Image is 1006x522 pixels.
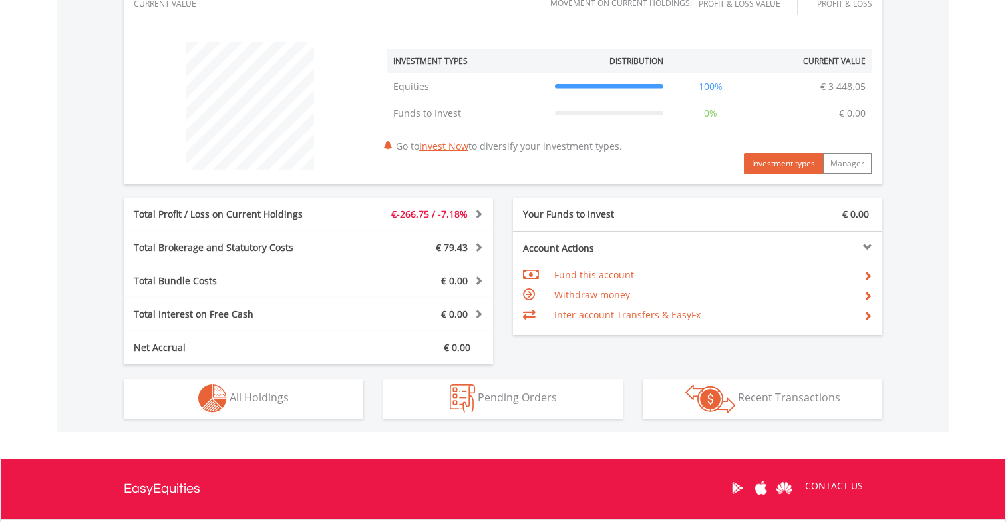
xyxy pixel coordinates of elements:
[796,467,872,505] a: CONTACT US
[609,55,663,67] div: Distribution
[670,100,751,127] td: 0%
[450,384,475,413] img: pending_instructions-wht.png
[383,379,623,419] button: Pending Orders
[124,459,200,519] a: EasyEquities
[513,208,698,221] div: Your Funds to Invest
[387,73,548,100] td: Equities
[478,390,557,405] span: Pending Orders
[444,341,470,354] span: € 0.00
[419,140,468,152] a: Invest Now
[751,49,872,73] th: Current Value
[643,379,882,419] button: Recent Transactions
[685,384,735,413] img: transactions-zar-wht.png
[198,384,227,413] img: holdings-wht.png
[230,390,289,405] span: All Holdings
[832,100,872,127] td: € 0.00
[726,467,749,509] a: Google Play
[744,153,823,174] button: Investment types
[749,467,772,509] a: Apple
[391,208,468,220] span: €-266.75 / -7.18%
[124,341,339,354] div: Net Accrual
[441,274,468,287] span: € 0.00
[738,390,840,405] span: Recent Transactions
[554,285,853,305] td: Withdraw money
[554,265,853,285] td: Fund this account
[772,467,796,509] a: Huawei
[842,208,869,220] span: € 0.00
[436,241,468,254] span: € 79.43
[822,153,872,174] button: Manager
[441,308,468,320] span: € 0.00
[554,305,853,325] td: Inter-account Transfers & EasyFx
[513,242,698,255] div: Account Actions
[124,379,363,419] button: All Holdings
[124,208,339,221] div: Total Profit / Loss on Current Holdings
[387,100,548,127] td: Funds to Invest
[670,73,751,100] td: 100%
[124,241,339,254] div: Total Brokerage and Statutory Costs
[124,308,339,321] div: Total Interest on Free Cash
[124,274,339,288] div: Total Bundle Costs
[387,49,548,73] th: Investment Types
[377,35,882,174] div: Go to to diversify your investment types.
[814,73,872,100] td: € 3 448.05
